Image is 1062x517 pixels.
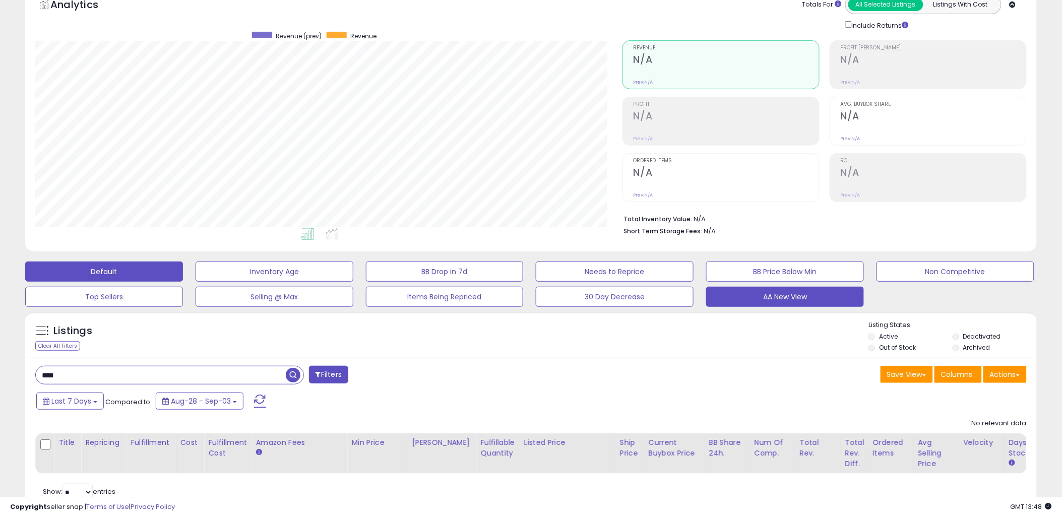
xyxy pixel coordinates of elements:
[972,419,1027,428] div: No relevant data
[86,502,129,511] a: Terms of Use
[58,437,77,448] div: Title
[131,502,175,511] a: Privacy Policy
[706,262,864,282] button: BB Price Below Min
[366,287,524,307] button: Items Being Repriced
[841,54,1026,68] h2: N/A
[841,79,860,85] small: Prev: N/A
[351,437,403,448] div: Min Price
[131,437,171,448] div: Fulfillment
[36,393,104,410] button: Last 7 Days
[208,437,247,459] div: Fulfillment Cost
[276,32,322,40] span: Revenue (prev)
[634,79,653,85] small: Prev: N/A
[624,215,693,223] b: Total Inventory Value:
[196,262,353,282] button: Inventory Age
[25,287,183,307] button: Top Sellers
[196,287,353,307] button: Selling @ Max
[963,343,990,352] label: Archived
[841,192,860,198] small: Prev: N/A
[634,102,819,107] span: Profit
[709,437,746,459] div: BB Share 24h.
[877,262,1034,282] button: Non Competitive
[536,287,694,307] button: 30 Day Decrease
[634,167,819,180] h2: N/A
[536,262,694,282] button: Needs to Reprice
[881,366,933,383] button: Save View
[649,437,701,459] div: Current Buybox Price
[706,287,864,307] button: AA New View
[309,366,348,383] button: Filters
[10,502,47,511] strong: Copyright
[156,393,243,410] button: Aug-28 - Sep-03
[256,437,343,448] div: Amazon Fees
[43,487,115,496] span: Show: entries
[51,396,91,406] span: Last 7 Days
[25,262,183,282] button: Default
[350,32,377,40] span: Revenue
[964,437,1001,448] div: Velocity
[941,369,973,379] span: Columns
[1009,459,1015,468] small: Days In Stock.
[171,396,231,406] span: Aug-28 - Sep-03
[983,366,1027,383] button: Actions
[10,502,175,512] div: seller snap | |
[366,262,524,282] button: BB Drop in 7d
[841,158,1026,164] span: ROI
[838,19,921,30] div: Include Returns
[845,437,864,469] div: Total Rev. Diff.
[841,136,860,142] small: Prev: N/A
[1009,437,1046,459] div: Days In Stock
[634,158,819,164] span: Ordered Items
[524,437,611,448] div: Listed Price
[800,437,837,459] div: Total Rev.
[879,332,898,341] label: Active
[480,437,515,459] div: Fulfillable Quantity
[634,110,819,124] h2: N/A
[841,110,1026,124] h2: N/A
[412,437,472,448] div: [PERSON_NAME]
[634,45,819,51] span: Revenue
[256,448,262,457] small: Amazon Fees.
[868,320,1037,330] p: Listing States:
[53,324,92,338] h5: Listings
[180,437,200,448] div: Cost
[918,437,955,469] div: Avg Selling Price
[841,102,1026,107] span: Avg. Buybox Share
[1011,502,1052,511] span: 2025-09-11 13:48 GMT
[624,227,703,235] b: Short Term Storage Fees:
[934,366,982,383] button: Columns
[35,341,80,351] div: Clear All Filters
[841,167,1026,180] h2: N/A
[879,343,916,352] label: Out of Stock
[755,437,791,459] div: Num of Comp.
[704,226,716,236] span: N/A
[634,192,653,198] small: Prev: N/A
[624,212,1019,224] li: N/A
[841,45,1026,51] span: Profit [PERSON_NAME]
[634,136,653,142] small: Prev: N/A
[105,397,152,407] span: Compared to:
[85,437,122,448] div: Repricing
[963,332,1001,341] label: Deactivated
[634,54,819,68] h2: N/A
[873,437,910,459] div: Ordered Items
[620,437,640,459] div: Ship Price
